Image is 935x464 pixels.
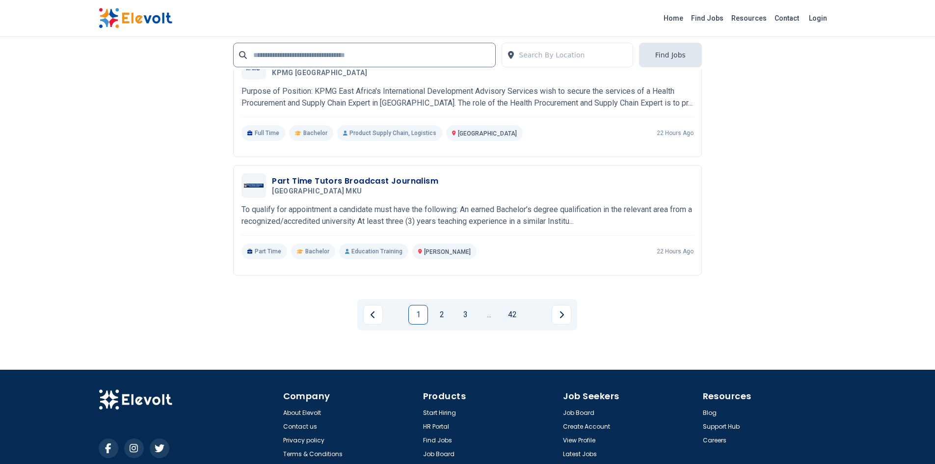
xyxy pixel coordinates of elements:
a: Page 1 is your current page [408,305,428,325]
a: Start Hiring [423,409,456,417]
h3: Part Time Tutors Broadcast Journalism [272,175,438,187]
a: View Profile [563,437,595,444]
iframe: Advertisement [99,12,222,307]
iframe: Advertisement [714,4,837,299]
button: Find Jobs [639,43,702,67]
span: [PERSON_NAME] [424,248,471,255]
a: Contact [771,10,803,26]
img: Elevolt [99,8,172,28]
p: Product Supply Chain, Logistics [337,125,442,141]
a: Privacy policy [283,437,324,444]
a: Job Board [423,450,454,458]
span: Bachelor [303,129,327,137]
img: Elevolt [99,389,172,410]
a: About Elevolt [283,409,321,417]
ul: Pagination [363,305,571,325]
a: Page 2 [432,305,452,325]
a: Terms & Conditions [283,450,343,458]
a: HR Portal [423,423,449,431]
a: Contact us [283,423,317,431]
a: Latest Jobs [563,450,597,458]
p: Part Time [241,244,287,259]
p: To qualify for appointment a candidate must have the following: An earned Bachelor’s degree quali... [241,204,694,227]
h4: Products [423,389,557,403]
a: Careers [703,437,726,444]
a: Page 42 [503,305,522,325]
h4: Resources [703,389,837,403]
a: Page 3 [455,305,475,325]
img: Mount Kenya University MKU [244,184,264,188]
a: Job Board [563,409,594,417]
a: Previous page [363,305,383,325]
iframe: Chat Widget [886,417,935,464]
p: 22 hours ago [657,247,694,255]
a: Find Jobs [423,437,452,444]
p: Purpose of Position: KPMG East Africa's International Development Advisory Services wish to secur... [241,85,694,109]
p: Education Training [339,244,408,259]
a: Find Jobs [687,10,727,26]
a: Blog [703,409,717,417]
h4: Company [283,389,417,403]
a: Create Account [563,423,610,431]
p: 22 hours ago [657,129,694,137]
a: Next page [552,305,571,325]
span: KPMG [GEOGRAPHIC_DATA] [272,69,367,78]
p: Full Time [241,125,285,141]
span: Bachelor [305,247,329,255]
a: Login [803,8,833,28]
a: Home [660,10,687,26]
a: Support Hub [703,423,740,431]
span: [GEOGRAPHIC_DATA] [458,130,517,137]
h4: Job Seekers [563,389,697,403]
a: Jump forward [479,305,499,325]
a: KPMG East AfricaHealth Procurement And Supply Chain Expert ([GEOGRAPHIC_DATA])KPMG [GEOGRAPHIC_DA... [241,55,694,141]
span: [GEOGRAPHIC_DATA] MKU [272,187,362,196]
a: Resources [727,10,771,26]
a: Mount Kenya University MKUPart Time Tutors Broadcast Journalism[GEOGRAPHIC_DATA] MKUTo qualify fo... [241,173,694,259]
